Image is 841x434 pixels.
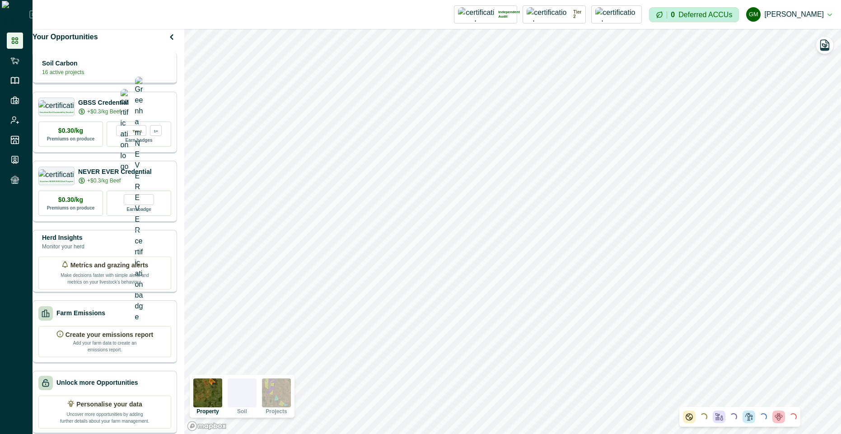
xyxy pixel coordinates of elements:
[60,270,150,285] p: Make decisions faster with simple alerts and metrics on your livestock’s behaviour.
[42,243,84,251] p: Monitor your herd
[38,100,75,109] img: certification logo
[150,125,162,136] div: more credentials avaialble
[42,233,84,243] p: Herd Insights
[237,409,247,414] p: Soil
[498,10,520,19] p: Independent Audit
[58,126,83,135] p: $0.30/kg
[458,7,495,22] img: certification logo
[40,181,73,182] p: Greenham NEVER EVER Beef Program
[42,68,84,76] p: 16 active projects
[33,32,98,42] p: Your Opportunities
[71,340,139,353] p: Add your farm data to create an emissions report.
[76,400,142,409] p: Personalise your data
[56,378,138,387] p: Unlock more Opportunities
[87,107,121,116] p: +$0.3/kg Beef
[2,1,29,28] img: Logo
[125,136,152,144] p: Earn badges
[196,409,219,414] p: Property
[595,7,638,22] img: certification logo
[56,308,105,318] p: Farm Emissions
[47,135,95,142] p: Premiums on produce
[573,10,582,19] p: Tier 2
[187,421,227,431] a: Mapbox logo
[135,77,143,322] img: Greenham NEVER EVER certification badge
[262,378,291,407] img: projects preview
[87,177,121,185] p: +$0.3/kg Beef
[78,98,129,107] p: GBSS Credential
[678,11,732,18] p: Deferred ACCUs
[132,127,142,133] p: Tier 1
[126,205,151,213] p: Earn badge
[38,169,75,178] img: certification logo
[527,7,570,22] img: certification logo
[121,89,129,172] img: certification logo
[42,59,84,68] p: Soil Carbon
[193,378,222,407] img: property preview
[746,4,832,25] button: Gayathri Menakath[PERSON_NAME]
[154,127,158,133] p: 1+
[78,167,152,177] p: NEVER EVER Credential
[266,409,287,414] p: Projects
[65,330,154,340] p: Create your emissions report
[60,409,150,425] p: Uncover more opportunities by adding further details about your farm management.
[671,11,675,19] p: 0
[58,195,83,205] p: $0.30/kg
[70,261,149,270] p: Metrics and grazing alerts
[47,205,95,211] p: Premiums on produce
[454,5,517,23] button: certification logoIndependent Audit
[39,112,73,113] p: Greenham Beef Sustainability Standard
